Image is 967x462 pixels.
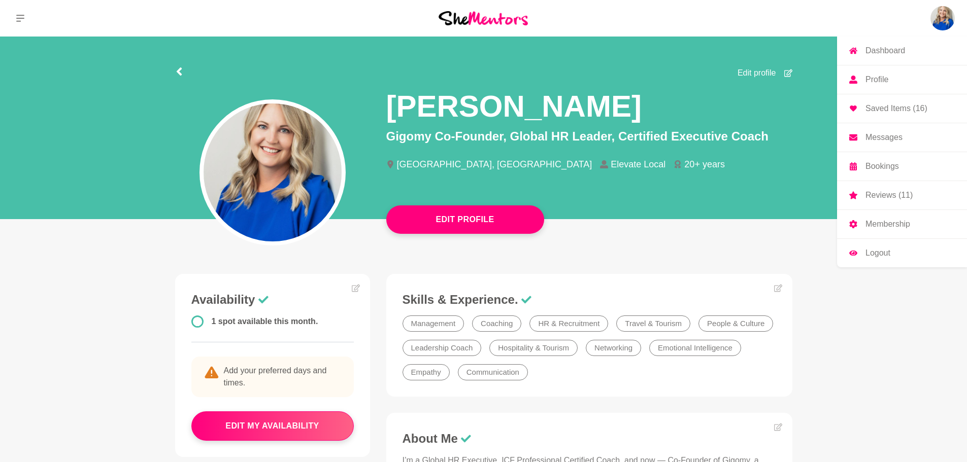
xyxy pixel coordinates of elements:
li: Elevate Local [600,160,674,169]
p: Gigomy Co-Founder, Global HR Leader, Certified Executive Coach [386,127,792,146]
h3: Skills & Experience. [403,292,776,307]
p: Bookings [865,162,899,170]
button: Edit Profile [386,205,544,234]
p: Reviews (11) [865,191,913,199]
a: Bookings [837,152,967,181]
span: Edit profile [738,67,776,79]
a: Saved Items (16) [837,94,967,123]
p: Saved Items (16) [865,104,927,113]
p: Add your preferred days and times. [191,357,354,397]
p: Membership [865,220,910,228]
li: 20+ years [674,160,733,169]
h3: About Me [403,431,776,446]
h1: [PERSON_NAME] [386,87,642,125]
span: 1 spot available this month. [212,317,318,326]
h3: Availability [191,292,354,307]
button: edit my availability [191,411,354,441]
img: Charmaine Turner [930,6,955,30]
p: Profile [865,76,888,84]
p: Messages [865,133,903,141]
a: Dashboard [837,37,967,65]
p: Logout [865,249,890,257]
a: Charmaine TurnerDashboardProfileSaved Items (16)MessagesBookingsReviews (11)MembershipLogout [930,6,955,30]
a: Profile [837,65,967,94]
li: [GEOGRAPHIC_DATA], [GEOGRAPHIC_DATA] [386,160,601,169]
a: Reviews (11) [837,181,967,209]
a: Messages [837,123,967,152]
p: Dashboard [865,47,905,55]
img: She Mentors Logo [439,11,528,25]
